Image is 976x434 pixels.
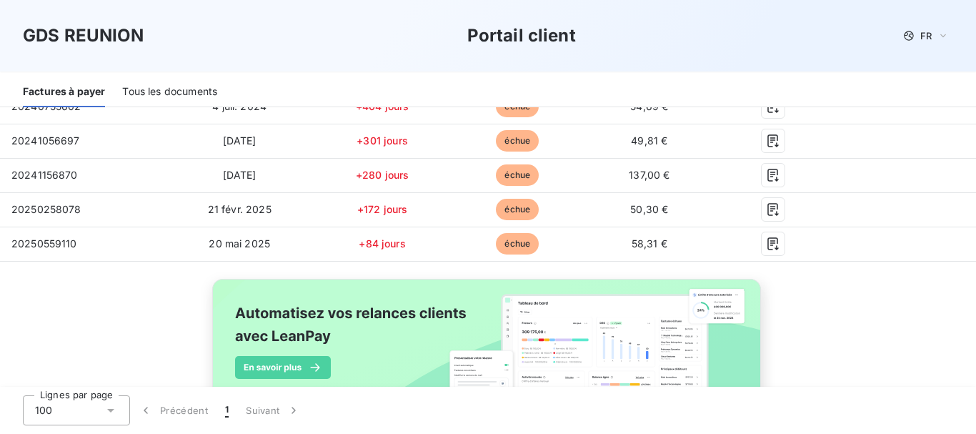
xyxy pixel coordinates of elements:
span: 58,31 € [632,237,667,250]
span: FR [920,30,932,41]
span: 20250258078 [11,203,81,215]
span: +172 jours [357,203,408,215]
span: +280 jours [356,169,409,181]
span: 50,30 € [630,203,668,215]
span: échue [496,199,539,220]
span: 100 [35,403,52,418]
span: 49,81 € [631,134,667,147]
span: +404 jours [356,100,409,112]
span: échue [496,164,539,186]
span: 4 juil. 2024 [212,100,267,112]
span: +301 jours [357,134,408,147]
span: 137,00 € [629,169,669,181]
div: Tous les documents [122,77,217,107]
h3: GDS REUNION [23,23,144,49]
span: 1 [225,403,229,418]
span: 20250559110 [11,237,77,250]
span: [DATE] [223,134,257,147]
span: 20 mai 2025 [209,237,270,250]
span: échue [496,233,539,255]
span: +84 jours [359,237,405,250]
h3: Portail client [467,23,576,49]
div: Factures à payer [23,77,105,107]
span: 21 févr. 2025 [208,203,272,215]
span: 20241156870 [11,169,78,181]
span: 20240755602 [11,100,81,112]
button: Suivant [237,395,309,425]
span: échue [496,130,539,152]
span: 20241056697 [11,134,80,147]
button: Précédent [130,395,216,425]
span: [DATE] [223,169,257,181]
button: 1 [216,395,237,425]
span: 54,69 € [630,100,668,112]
